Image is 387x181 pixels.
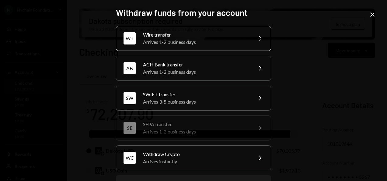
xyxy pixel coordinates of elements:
[124,92,136,104] div: SW
[143,68,249,76] div: Arrives 1-2 business days
[116,86,271,111] button: SWSWIFT transferArrives 3-5 business days
[143,98,249,105] div: Arrives 3-5 business days
[116,115,271,140] button: SESEPA transferArrives 1-2 business days
[116,7,271,19] h2: Withdraw funds from your account
[124,32,136,44] div: WT
[143,121,249,128] div: SEPA transfer
[116,56,271,81] button: ABACH Bank transferArrives 1-2 business days
[116,26,271,51] button: WTWire transferArrives 1-2 business days
[143,151,249,158] div: Withdraw Crypto
[143,128,249,135] div: Arrives 1-2 business days
[143,61,249,68] div: ACH Bank transfer
[124,122,136,134] div: SE
[143,91,249,98] div: SWIFT transfer
[124,152,136,164] div: WC
[124,62,136,74] div: AB
[143,31,249,38] div: Wire transfer
[143,158,249,165] div: Arrives instantly
[143,38,249,46] div: Arrives 1-2 business days
[116,145,271,170] button: WCWithdraw CryptoArrives instantly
